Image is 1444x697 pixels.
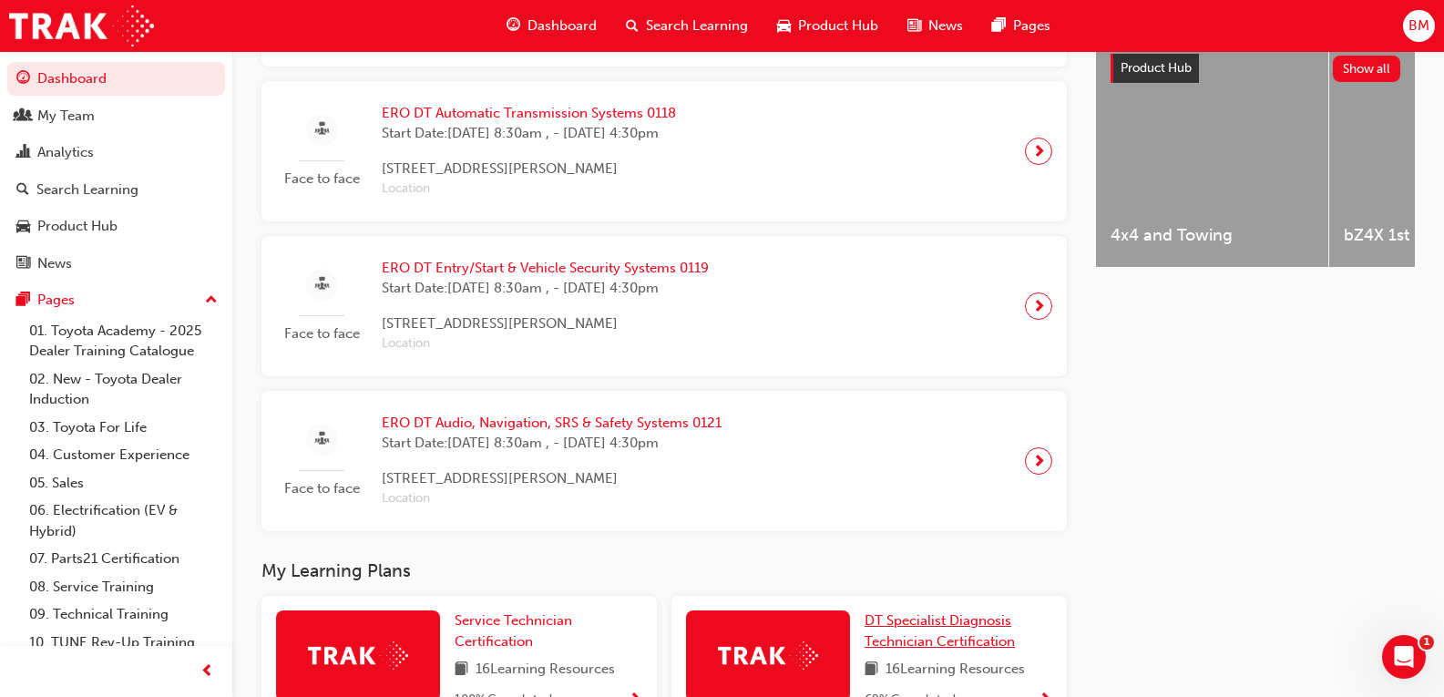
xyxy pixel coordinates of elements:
span: [STREET_ADDRESS][PERSON_NAME] [382,159,676,179]
span: chart-icon [16,145,30,161]
a: My Team [7,99,225,133]
span: DT Specialist Diagnosis Technician Certification [865,612,1015,650]
a: car-iconProduct Hub [763,7,893,45]
span: Face to face [276,478,367,499]
a: News [7,247,225,281]
span: Face to face [276,323,367,344]
span: ERO DT Automatic Transmission Systems 0118 [382,103,676,124]
span: Dashboard [527,15,597,36]
span: 4x4 and Towing [1111,225,1314,246]
a: 10. TUNE Rev-Up Training [22,629,225,657]
span: next-icon [1032,448,1046,474]
a: Service Technician Certification [455,610,642,651]
span: BM [1408,15,1429,36]
span: [STREET_ADDRESS][PERSON_NAME] [382,313,709,334]
button: Pages [7,283,225,317]
a: Face to faceERO DT Audio, Navigation, SRS & Safety Systems 0121Start Date:[DATE] 8:30am , - [DATE... [276,405,1052,517]
a: news-iconNews [893,7,978,45]
span: Start Date: [DATE] 8:30am , - [DATE] 4:30pm [382,433,722,454]
span: pages-icon [992,15,1006,37]
span: ERO DT Entry/Start & Vehicle Security Systems 0119 [382,258,709,279]
a: Analytics [7,136,225,169]
a: Face to faceERO DT Entry/Start & Vehicle Security Systems 0119Start Date:[DATE] 8:30am , - [DATE]... [276,251,1052,362]
a: DT Specialist Diagnosis Technician Certification [865,610,1052,651]
a: 4x4 and Towing [1096,39,1328,267]
a: 04. Customer Experience [22,441,225,469]
a: Product Hub [7,210,225,243]
a: 08. Service Training [22,573,225,601]
span: sessionType_FACE_TO_FACE-icon [315,273,329,296]
span: book-icon [865,659,878,682]
a: Search Learning [7,173,225,207]
iframe: Intercom live chat [1382,635,1426,679]
span: Face to face [276,169,367,190]
span: search-icon [626,15,639,37]
span: car-icon [16,219,30,235]
a: Face to faceERO DT Automatic Transmission Systems 0118Start Date:[DATE] 8:30am , - [DATE] 4:30pm[... [276,96,1052,207]
span: Start Date: [DATE] 8:30am , - [DATE] 4:30pm [382,123,676,144]
button: BM [1403,10,1435,42]
span: news-icon [907,15,921,37]
span: Location [382,179,676,200]
span: Location [382,333,709,354]
button: Show all [1333,56,1401,82]
div: Product Hub [37,216,118,237]
button: DashboardMy TeamAnalyticsSearch LearningProduct HubNews [7,58,225,283]
a: 06. Electrification (EV & Hybrid) [22,497,225,545]
span: guage-icon [16,71,30,87]
a: 03. Toyota For Life [22,414,225,442]
h3: My Learning Plans [261,560,1067,581]
div: Search Learning [36,179,138,200]
span: prev-icon [200,661,214,683]
span: guage-icon [507,15,520,37]
span: Search Learning [646,15,748,36]
span: sessionType_FACE_TO_FACE-icon [315,428,329,451]
span: 16 Learning Resources [886,659,1025,682]
a: Product HubShow all [1111,54,1400,83]
span: Pages [1013,15,1050,36]
span: car-icon [777,15,791,37]
div: Pages [37,290,75,311]
span: 1 [1419,635,1434,650]
a: pages-iconPages [978,7,1065,45]
span: pages-icon [16,292,30,309]
img: Trak [308,641,408,670]
span: search-icon [16,182,29,199]
span: [STREET_ADDRESS][PERSON_NAME] [382,468,722,489]
span: next-icon [1032,138,1046,164]
a: 05. Sales [22,469,225,497]
span: Start Date: [DATE] 8:30am , - [DATE] 4:30pm [382,278,709,299]
div: My Team [37,106,95,127]
a: search-iconSearch Learning [611,7,763,45]
span: News [928,15,963,36]
span: book-icon [455,659,468,682]
a: 01. Toyota Academy - 2025 Dealer Training Catalogue [22,317,225,365]
a: 02. New - Toyota Dealer Induction [22,365,225,414]
span: Location [382,488,722,509]
img: Trak [718,641,818,670]
span: Service Technician Certification [455,612,572,650]
a: Dashboard [7,62,225,96]
span: Product Hub [798,15,878,36]
span: news-icon [16,256,30,272]
span: 16 Learning Resources [476,659,615,682]
span: up-icon [205,289,218,313]
a: 09. Technical Training [22,600,225,629]
span: Product Hub [1121,60,1192,76]
a: guage-iconDashboard [492,7,611,45]
span: people-icon [16,108,30,125]
a: 07. Parts21 Certification [22,545,225,573]
span: ERO DT Audio, Navigation, SRS & Safety Systems 0121 [382,413,722,434]
div: Analytics [37,142,94,163]
img: Trak [9,5,154,46]
span: sessionType_FACE_TO_FACE-icon [315,118,329,141]
div: News [37,253,72,274]
span: next-icon [1032,293,1046,319]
